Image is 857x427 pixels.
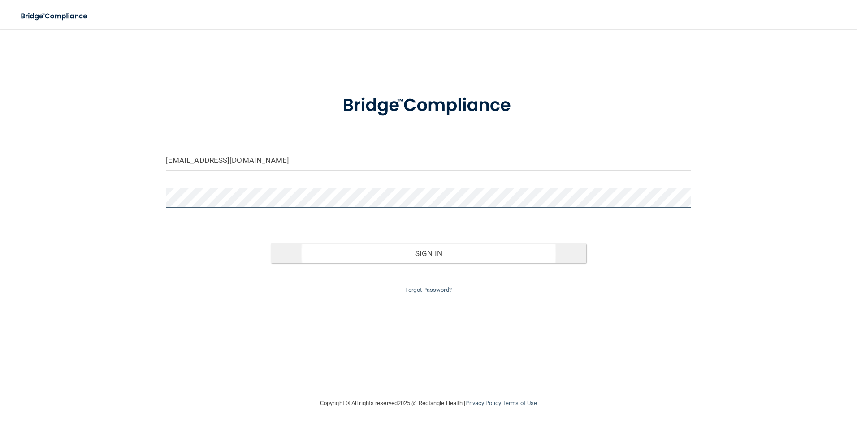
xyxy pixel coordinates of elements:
[324,82,533,129] img: bridge_compliance_login_screen.278c3ca4.svg
[405,286,452,293] a: Forgot Password?
[13,7,96,26] img: bridge_compliance_login_screen.278c3ca4.svg
[502,400,537,406] a: Terms of Use
[702,363,846,399] iframe: Drift Widget Chat Controller
[271,243,586,263] button: Sign In
[265,389,592,418] div: Copyright © All rights reserved 2025 @ Rectangle Health | |
[166,150,692,171] input: Email
[465,400,501,406] a: Privacy Policy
